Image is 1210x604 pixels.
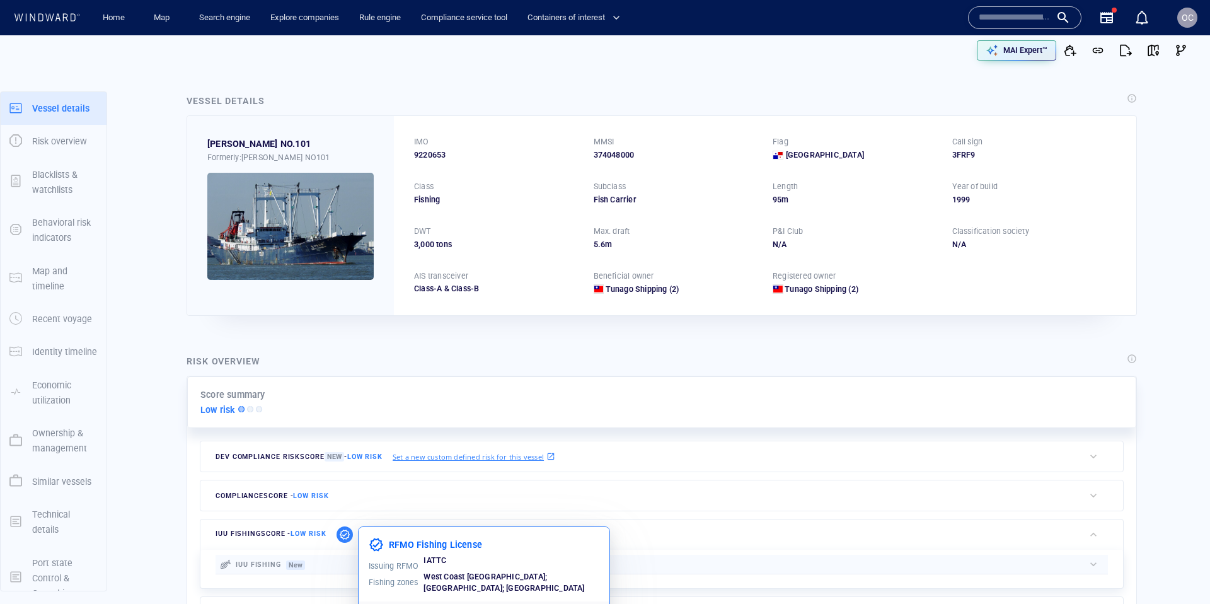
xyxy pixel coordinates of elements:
p: Technical details [32,507,98,538]
span: Containers of interest [527,11,620,25]
button: View on map [1139,37,1167,64]
div: Formerly: [PERSON_NAME] NO101 [207,152,374,163]
button: Containers of interest [522,7,631,29]
span: . [598,240,601,249]
p: Behavioral risk indicators [32,215,98,246]
span: 5 [594,240,598,249]
a: Tunago Shipping (2) [606,284,679,295]
span: Tunago Shipping [606,284,667,294]
span: Low risk [347,453,383,461]
span: 9220653 [414,149,446,161]
a: Search engine [194,7,255,29]
button: Get link [1084,37,1112,64]
span: compliance score - [216,492,329,500]
p: Economic utilization [32,378,98,409]
span: (2) [667,284,679,295]
p: Ownership & management [32,426,98,456]
span: New [286,560,305,570]
p: Risk overview [32,134,87,149]
button: Technical details [1,498,107,547]
div: (2997) [64,13,87,32]
div: [PERSON_NAME] NO.101 [207,136,311,151]
p: MMSI [594,136,614,148]
a: Ownership & management [1,434,107,446]
span: 6 [601,240,605,249]
div: Notification center [1134,10,1149,25]
button: Add to vessel list [1056,37,1084,64]
p: P&I Club [773,226,804,237]
p: Call sign [952,136,983,148]
span: Class-B [442,284,479,293]
span: (2) [846,284,858,295]
p: IMO [414,136,429,148]
span: m [605,240,612,249]
span: Class-A [414,284,442,293]
div: [DATE] - [DATE] [216,320,270,339]
a: Recent voyage [1,313,107,325]
div: Toggle vessel historical path [878,45,897,64]
div: 1999 [952,194,1117,206]
p: Blacklists & watchlists [32,167,98,198]
p: Port state Control & Casualties [32,555,98,601]
p: Recent voyage [32,311,92,327]
div: Focus on vessel path [859,45,878,64]
button: Export vessel information [827,45,859,64]
a: Tunago Shipping (2) [785,284,858,295]
a: Vessel details [1,102,107,113]
p: Vessel details [32,101,89,116]
button: MAI Expert™ [977,40,1056,61]
p: AIS transceiver [414,270,468,282]
button: Ownership & management [1,417,107,465]
div: Fish Carrier [594,194,758,206]
p: Beneficial owner [594,270,654,282]
button: Map and timeline [1,255,107,303]
a: Set a new custom defined risk for this vessel [393,450,555,463]
a: Explore companies [265,7,344,29]
a: Technical details [1,515,107,527]
button: Economic utilization [1,369,107,417]
button: Behavioral risk indicators [1,206,107,255]
p: Set a new custom defined risk for this vessel [393,451,544,462]
a: Rule engine [354,7,406,29]
span: OC [1182,13,1194,23]
img: 5905c782867cbe57fa4fcb23_0 [207,173,374,280]
button: Map [144,7,184,29]
p: Map and timeline [32,264,98,294]
a: Home [98,7,130,29]
div: Toggle map information layers [918,45,936,64]
p: MAI Expert™ [1003,45,1047,56]
a: Map [149,7,179,29]
a: Map and timeline [1,272,107,284]
span: New [325,452,344,462]
div: Activity timeline [6,13,62,32]
p: Classification society [952,226,1029,237]
p: Identity timeline [32,344,97,359]
a: Port state Control & Casualties [1,571,107,583]
div: 3FRF9 [952,149,1117,161]
a: Compliance service tool [416,7,512,29]
span: 95 [773,195,781,204]
span: IUU fishing [236,560,281,569]
a: Economic utilization [1,386,107,398]
button: Export report [1112,37,1139,64]
p: Low risk [200,402,236,417]
button: Create an AOI. [897,45,918,64]
a: Behavioral risk indicators [1,224,107,236]
div: 374048000 [594,149,758,161]
div: Compliance Activities [139,13,149,32]
div: Fishing [414,194,579,206]
div: tooltips.createAOI [897,45,918,64]
span: [GEOGRAPHIC_DATA] [786,149,864,161]
span: m [781,195,788,204]
button: Identity timeline [1,335,107,368]
p: Issuing RFMO [369,560,418,572]
span: Low risk [291,530,326,538]
span: SHIN HO CHUN NO.101 [207,136,311,151]
div: Risk overview [187,354,260,369]
button: Similar vessels [1,465,107,498]
a: Risk overview [1,135,107,147]
p: Similar vessels [32,474,91,489]
button: Blacklists & watchlists [1,158,107,207]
